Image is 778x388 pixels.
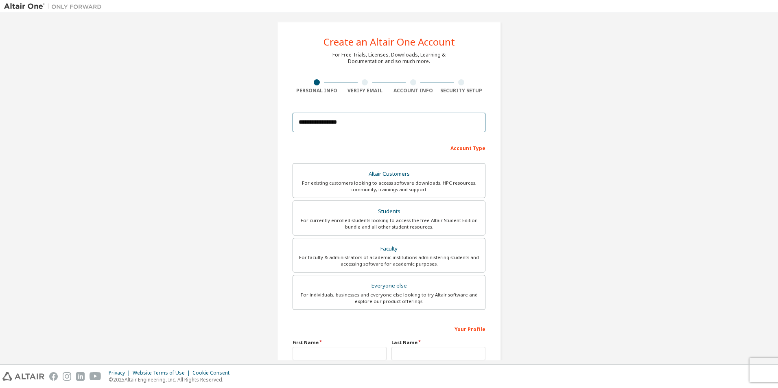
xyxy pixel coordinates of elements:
[332,52,446,65] div: For Free Trials, Licenses, Downloads, Learning & Documentation and so much more.
[63,372,71,381] img: instagram.svg
[109,376,234,383] p: © 2025 Altair Engineering, Inc. All Rights Reserved.
[293,87,341,94] div: Personal Info
[298,217,480,230] div: For currently enrolled students looking to access the free Altair Student Edition bundle and all ...
[323,37,455,47] div: Create an Altair One Account
[298,254,480,267] div: For faculty & administrators of academic institutions administering students and accessing softwa...
[341,87,389,94] div: Verify Email
[298,206,480,217] div: Students
[298,243,480,255] div: Faculty
[90,372,101,381] img: youtube.svg
[4,2,106,11] img: Altair One
[391,339,485,346] label: Last Name
[437,87,486,94] div: Security Setup
[298,168,480,180] div: Altair Customers
[293,141,485,154] div: Account Type
[293,322,485,335] div: Your Profile
[76,372,85,381] img: linkedin.svg
[133,370,192,376] div: Website Terms of Use
[293,339,387,346] label: First Name
[298,180,480,193] div: For existing customers looking to access software downloads, HPC resources, community, trainings ...
[109,370,133,376] div: Privacy
[298,280,480,292] div: Everyone else
[2,372,44,381] img: altair_logo.svg
[192,370,234,376] div: Cookie Consent
[389,87,437,94] div: Account Info
[49,372,58,381] img: facebook.svg
[298,292,480,305] div: For individuals, businesses and everyone else looking to try Altair software and explore our prod...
